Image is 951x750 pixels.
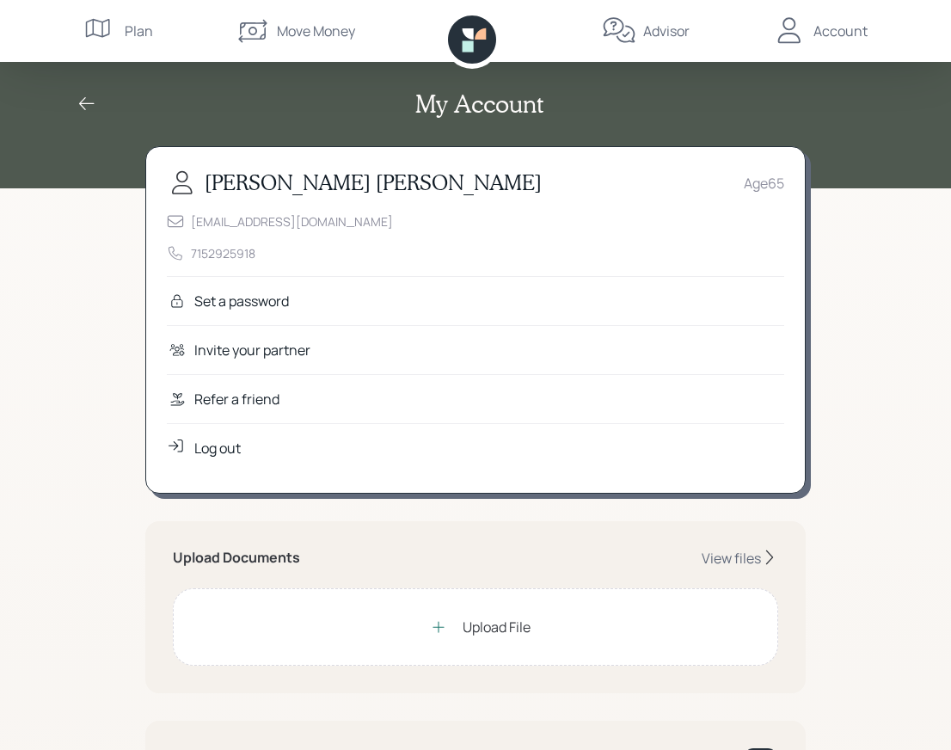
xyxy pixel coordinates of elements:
div: Set a password [194,291,289,311]
div: Plan [125,21,153,41]
div: Move Money [277,21,355,41]
div: Age 65 [744,173,784,194]
div: Advisor [643,21,690,41]
div: 7152925918 [191,244,255,262]
div: View files [702,549,761,568]
div: Upload File [463,617,531,637]
div: Log out [194,438,241,458]
div: Refer a friend [194,389,279,409]
h2: My Account [415,89,543,119]
h3: [PERSON_NAME] [PERSON_NAME] [205,170,542,195]
div: [EMAIL_ADDRESS][DOMAIN_NAME] [191,212,393,231]
div: Account [813,21,868,41]
div: Invite your partner [194,340,310,360]
h5: Upload Documents [173,550,300,566]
